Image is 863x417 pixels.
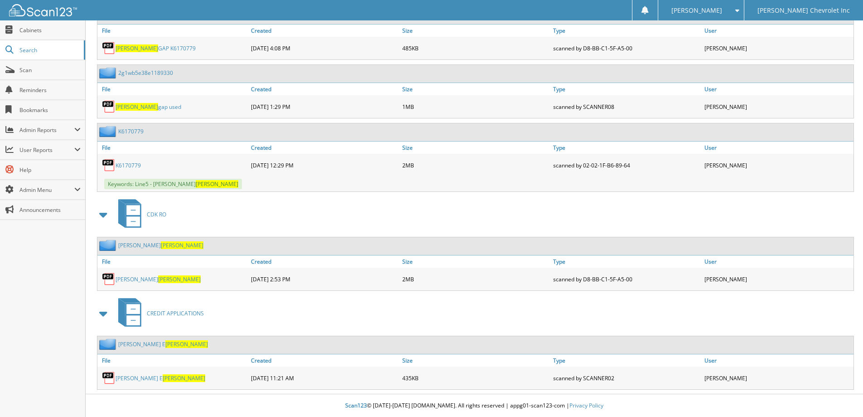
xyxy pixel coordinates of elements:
[102,158,116,172] img: PDF.png
[163,374,205,382] span: [PERSON_NAME]
[757,8,850,13] span: [PERSON_NAME] Chevrolet Inc
[400,156,551,174] div: 2MB
[702,369,853,387] div: [PERSON_NAME]
[97,83,249,95] a: File
[116,275,201,283] a: [PERSON_NAME][PERSON_NAME]
[97,25,249,37] a: File
[86,395,863,417] div: © [DATE]-[DATE] [DOMAIN_NAME]. All rights reserved | appg01-scan123-com |
[400,25,551,37] a: Size
[551,83,702,95] a: Type
[400,98,551,116] div: 1MB
[99,126,118,137] img: folder2.png
[97,255,249,268] a: File
[702,255,853,268] a: User
[569,402,603,409] a: Privacy Policy
[249,25,400,37] a: Created
[19,26,81,34] span: Cabinets
[19,126,74,134] span: Admin Reports
[165,340,208,348] span: [PERSON_NAME]
[118,241,203,249] a: [PERSON_NAME][PERSON_NAME]
[161,241,203,249] span: [PERSON_NAME]
[400,270,551,288] div: 2MB
[9,4,77,16] img: scan123-logo-white.svg
[19,66,81,74] span: Scan
[400,354,551,367] a: Size
[400,142,551,154] a: Size
[249,156,400,174] div: [DATE] 12:29 PM
[551,270,702,288] div: scanned by D8-BB-C1-5F-A5-00
[158,275,201,283] span: [PERSON_NAME]
[113,295,204,331] a: CREDIT APPLICATIONS
[249,369,400,387] div: [DATE] 11:21 AM
[551,354,702,367] a: Type
[400,369,551,387] div: 435KB
[19,206,81,214] span: Announcements
[345,402,367,409] span: Scan123
[551,142,702,154] a: Type
[249,354,400,367] a: Created
[400,39,551,57] div: 485KB
[702,156,853,174] div: [PERSON_NAME]
[551,39,702,57] div: scanned by D8-BB-C1-5F-A5-00
[551,25,702,37] a: Type
[19,146,74,154] span: User Reports
[19,86,81,94] span: Reminders
[102,371,116,385] img: PDF.png
[249,142,400,154] a: Created
[249,98,400,116] div: [DATE] 1:29 PM
[116,44,158,52] span: [PERSON_NAME]
[118,128,144,135] a: K6170779
[116,103,158,111] span: [PERSON_NAME]
[102,100,116,113] img: PDF.png
[97,142,249,154] a: File
[19,106,81,114] span: Bookmarks
[702,83,853,95] a: User
[118,69,173,77] a: 2g1wb5e38e1189330
[551,369,702,387] div: scanned by SCANNER02
[118,340,208,348] a: [PERSON_NAME] E[PERSON_NAME]
[551,156,702,174] div: scanned by 02-02-1F-B6-89-64
[116,44,196,52] a: [PERSON_NAME]GAP K6170779
[702,142,853,154] a: User
[19,46,79,54] span: Search
[19,166,81,174] span: Help
[99,240,118,251] img: folder2.png
[671,8,722,13] span: [PERSON_NAME]
[400,255,551,268] a: Size
[196,180,238,188] span: [PERSON_NAME]
[104,179,242,189] span: Keywords: Line5 - [PERSON_NAME]
[702,25,853,37] a: User
[249,39,400,57] div: [DATE] 4:08 PM
[702,270,853,288] div: [PERSON_NAME]
[19,186,74,194] span: Admin Menu
[147,309,204,317] span: CREDIT APPLICATIONS
[551,255,702,268] a: Type
[99,67,118,78] img: folder2.png
[702,39,853,57] div: [PERSON_NAME]
[102,41,116,55] img: PDF.png
[97,354,249,367] a: File
[249,270,400,288] div: [DATE] 2:53 PM
[400,83,551,95] a: Size
[116,374,205,382] a: [PERSON_NAME] E[PERSON_NAME]
[702,354,853,367] a: User
[102,272,116,286] img: PDF.png
[249,83,400,95] a: Created
[116,162,141,169] a: K6170779
[818,373,863,417] iframe: Chat Widget
[147,211,166,218] span: CDK RO
[249,255,400,268] a: Created
[702,98,853,116] div: [PERSON_NAME]
[113,196,166,232] a: CDK RO
[99,339,118,350] img: folder2.png
[116,103,181,111] a: [PERSON_NAME]gap used
[551,98,702,116] div: scanned by SCANNER08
